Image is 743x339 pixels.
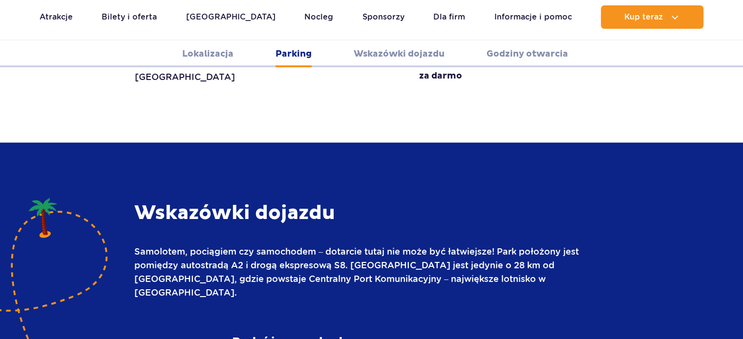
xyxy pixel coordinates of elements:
[304,5,333,29] a: Nocleg
[362,5,404,29] a: Sponsorzy
[182,40,234,67] a: Lokalizacja
[134,245,584,299] p: Samolotem, pociągiem czy samochodem – dotarcie tutaj nie może być łatwiejsze! Park położony jest ...
[624,13,663,21] span: Kup teraz
[601,5,703,29] button: Kup teraz
[186,5,276,29] a: [GEOGRAPHIC_DATA]
[419,70,462,84] div: za darmo
[487,40,568,67] a: Godziny otwarcia
[276,40,312,67] a: Parking
[102,5,157,29] a: Bilety i oferta
[433,5,465,29] a: Dla firm
[40,5,73,29] a: Atrakcje
[354,40,445,67] a: Wskazówki dojazdu
[494,5,572,29] a: Informacje i pomoc
[134,201,584,225] h3: Wskazówki dojazdu
[135,70,235,84] div: [GEOGRAPHIC_DATA]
